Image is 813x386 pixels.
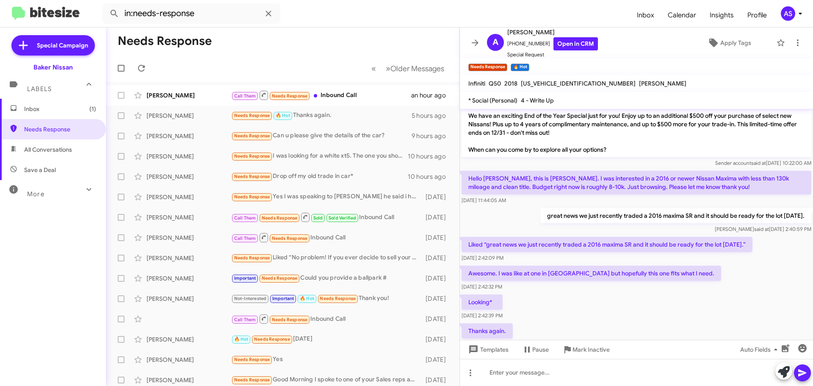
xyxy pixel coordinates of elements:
div: [PERSON_NAME] [147,132,231,140]
span: [PERSON_NAME] [507,27,598,37]
span: 2018 [504,80,517,87]
span: Inbox [630,3,661,28]
a: Profile [741,3,774,28]
div: Inbound Call [231,90,411,100]
button: Pause [515,342,556,357]
span: A [492,36,498,49]
span: (1) [89,105,96,113]
span: Call Them [234,236,256,241]
button: Previous [366,60,381,77]
div: Liked “No problem! If you ever decide to sell your vehicle, feel free to reach out. We'd be happy... [231,253,421,263]
span: 4 - Write Up [521,97,554,104]
div: [PERSON_NAME] [147,213,231,222]
div: I was looking for a white xt5. The one you show is silver. Do you have any other ones [231,151,408,161]
span: Needs Response [24,125,96,133]
div: 9 hours ago [412,132,453,140]
div: AS [781,6,795,21]
span: Sold [313,215,323,221]
p: Thanks again. [462,323,513,339]
span: Apply Tags [720,35,751,50]
a: Special Campaign [11,35,95,56]
button: Mark Inactive [556,342,617,357]
span: Needs Response [262,275,298,281]
span: Needs Response [320,296,356,301]
span: Needs Response [254,336,290,342]
span: Sold Verified [329,215,357,221]
div: Thank you! [231,294,421,303]
span: Needs Response [234,133,270,139]
div: [PERSON_NAME] [147,335,231,344]
p: Hi [PERSON_NAME] it's [PERSON_NAME], General Sales Manager at [PERSON_NAME] Nissan. Thanks again ... [462,83,811,157]
span: 🔥 Hot [234,336,249,342]
span: Older Messages [390,64,444,73]
a: Insights [703,3,741,28]
div: [PERSON_NAME] [147,91,231,100]
div: [PERSON_NAME] [147,274,231,283]
button: Apply Tags [686,35,772,50]
span: Needs Response [272,93,308,99]
div: Drop off my old trade in car* [231,172,408,181]
span: [US_VEHICLE_IDENTIFICATION_NUMBER] [521,80,636,87]
span: Infiniti [468,80,485,87]
div: [DATE] [421,315,453,323]
div: [DATE] [421,193,453,201]
div: 5 hours ago [412,111,453,120]
div: Baker Nissan [33,63,73,72]
button: AS [774,6,804,21]
div: Inbound Call [231,314,421,324]
span: Special Campaign [37,41,88,50]
div: [PERSON_NAME] [147,111,231,120]
div: Good Morning I spoke to one of your Sales reps and they said that the Nissan I was looking ag has... [231,375,421,385]
span: Save a Deal [24,166,56,174]
p: great news we just recently traded a 2016 maxima SR and it should be ready for the lot [DATE]. [540,208,811,223]
span: Needs Response [234,377,270,383]
div: [PERSON_NAME] [147,233,231,242]
span: Needs Response [262,215,298,221]
span: Needs Response [234,174,270,179]
div: [DATE] [421,335,453,344]
span: [DATE] 2:42:09 PM [462,255,503,261]
div: [PERSON_NAME] [147,172,231,181]
div: [DATE] [421,274,453,283]
span: [PERSON_NAME] [639,80,686,87]
input: Search [102,3,280,24]
div: [PERSON_NAME] [147,193,231,201]
div: [DATE] [231,334,421,344]
span: 🔥 Hot [276,113,290,118]
span: « [371,63,376,74]
div: [PERSON_NAME] [147,355,231,364]
span: Needs Response [234,194,270,200]
div: [DATE] [421,213,453,222]
span: [DATE] 11:44:05 AM [462,197,506,203]
span: Not-Interested [234,296,267,301]
span: said at [754,226,769,232]
div: an hour ago [411,91,453,100]
span: Needs Response [272,236,308,241]
span: * Social (Personal) [468,97,517,104]
small: Needs Response [468,64,507,71]
span: said at [751,160,766,166]
div: [DATE] [421,294,453,303]
div: 10 hours ago [408,172,453,181]
span: Call Them [234,93,256,99]
span: Needs Response [234,255,270,261]
span: Mark Inactive [572,342,610,357]
span: Call Them [234,215,256,221]
span: [PHONE_NUMBER] [507,37,598,50]
span: Q50 [489,80,501,87]
p: Hello [PERSON_NAME], this is [PERSON_NAME]. I was interested in a 2016 or newer Nissan Maxima wit... [462,171,811,194]
span: 🔥 Hot [300,296,314,301]
div: Thanks again. [231,111,412,120]
span: [PERSON_NAME] [DATE] 2:40:59 PM [715,226,811,232]
span: » [386,63,390,74]
span: Needs Response [234,113,270,118]
div: Yes [231,355,421,364]
a: Open in CRM [553,37,598,50]
span: Labels [27,85,52,93]
div: [PERSON_NAME] [147,152,231,161]
span: Auto Fields [740,342,781,357]
button: Auto Fields [733,342,788,357]
span: More [27,190,44,198]
h1: Needs Response [118,34,212,48]
a: Calendar [661,3,703,28]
